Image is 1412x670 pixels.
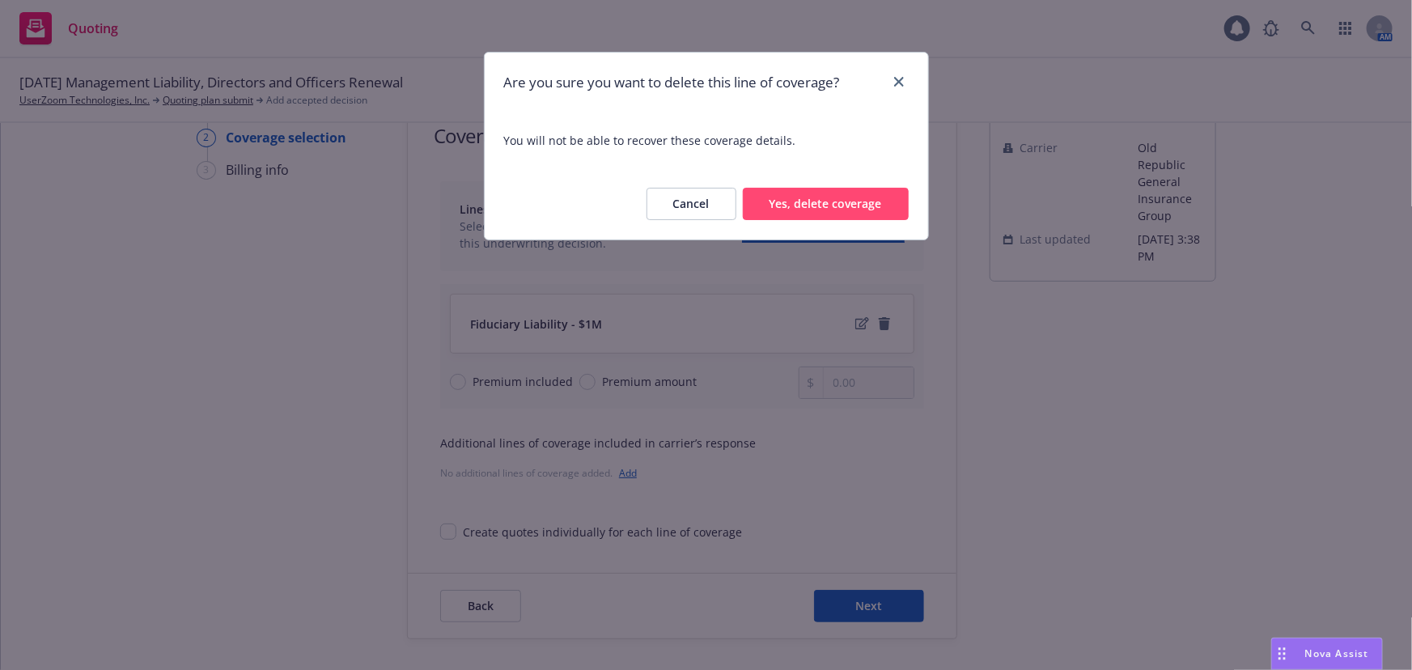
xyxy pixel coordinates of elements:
[647,188,736,220] button: Cancel
[1305,647,1369,660] span: Nova Assist
[889,72,909,91] a: close
[504,72,840,93] h1: Are you sure you want to delete this line of coverage?
[743,188,909,220] button: Yes, delete coverage
[485,112,928,168] span: You will not be able to recover these coverage details.
[1271,638,1383,670] button: Nova Assist
[1272,638,1292,669] div: Drag to move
